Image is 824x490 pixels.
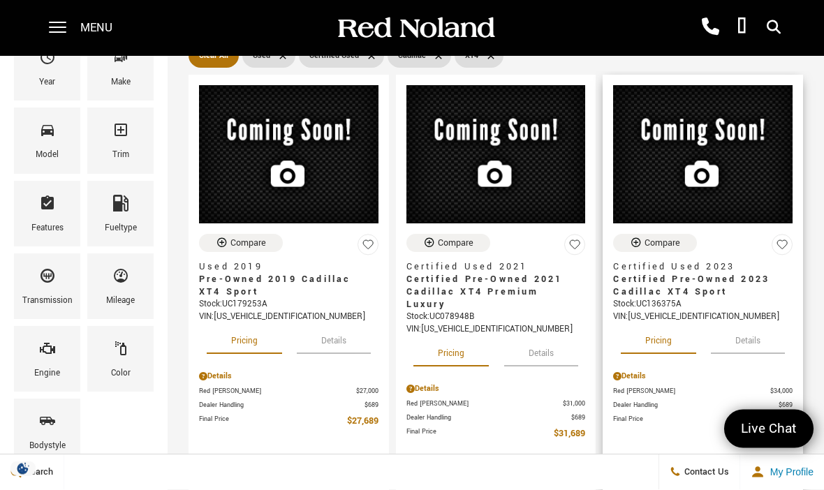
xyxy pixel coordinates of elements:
div: MileageMileage [87,254,154,320]
span: Color [112,337,129,366]
div: YearYear [14,36,80,101]
div: TrimTrim [87,108,154,174]
section: Click to Open Cookie Consent Modal [7,461,39,476]
img: 2023 Cadillac XT4 Sport [613,86,793,224]
div: FeaturesFeatures [14,181,80,247]
a: Live Chat [724,410,814,448]
span: $34,000 [770,387,793,397]
div: FueltypeFueltype [87,181,154,247]
button: Compare Vehicle [613,235,697,253]
a: Red [PERSON_NAME] $27,000 [199,387,378,397]
button: pricing tab [621,324,696,355]
span: $689 [571,413,585,424]
span: $31,000 [563,399,585,410]
span: Mileage [112,265,129,294]
span: Year [39,46,56,75]
div: Model [36,148,59,163]
div: Year [39,75,55,91]
span: Final Price [406,427,554,442]
div: Mileage [106,294,135,309]
span: Final Price [199,415,347,429]
div: ModelModel [14,108,80,174]
span: Red [PERSON_NAME] [613,387,770,397]
button: Save Vehicle [564,235,585,262]
span: Dealer Handling [199,401,365,411]
img: Red Noland Auto Group [335,16,496,40]
div: Pricing Details - Certified Pre-Owned 2023 Cadillac XT4 Sport AWD [613,371,793,383]
img: Opt-Out Icon [7,461,39,476]
div: Pricing Details - Certified Pre-Owned 2021 Cadillac XT4 Premium Luxury AWD [406,383,586,396]
span: My Profile [765,467,814,478]
a: Final Price $34,689 [613,415,793,429]
div: VIN: [US_VEHICLE_IDENTIFICATION_NUMBER] [406,324,586,336]
button: details tab [504,336,578,367]
span: Certified Pre-Owned 2021 Cadillac XT4 Premium Luxury [406,274,575,311]
span: $27,000 [356,387,378,397]
span: Contact Us [681,466,729,479]
span: $689 [779,401,793,411]
div: Features [31,221,64,237]
span: Clear All [199,47,228,65]
img: 2019 Cadillac XT4 Sport [199,86,378,224]
span: Certified Used [309,47,359,65]
div: Stock : UC078948B [406,311,586,324]
span: Model [39,119,56,148]
div: Bodystyle [29,439,66,454]
div: Compare [230,237,266,250]
div: Fueltype [105,221,137,237]
span: Bodystyle [39,410,56,439]
img: 2021 Cadillac XT4 Premium Luxury [406,86,586,224]
span: Used 2019 [199,261,368,274]
span: Used [253,47,270,65]
span: Certified Used 2021 [406,261,575,274]
span: Cadillac [398,47,426,65]
span: Dealer Handling [406,413,572,424]
button: Save Vehicle [358,235,378,262]
div: Pricing Details - Pre-Owned 2019 Cadillac XT4 Sport AWD [199,371,378,383]
div: VIN: [US_VEHICLE_IDENTIFICATION_NUMBER] [199,311,378,324]
span: $27,689 [347,415,378,429]
span: $31,689 [554,427,585,442]
span: Trim [112,119,129,148]
span: XT4 [465,47,478,65]
a: Final Price $27,689 [199,415,378,429]
a: Final Price $31,689 [406,427,586,442]
a: Dealer Handling $689 [613,401,793,411]
div: Color [111,366,131,382]
button: Compare Vehicle [199,235,283,253]
div: Make [111,75,131,91]
a: Dealer Handling $689 [199,401,378,411]
div: Compare [438,237,473,250]
div: Stock : UC136375A [613,299,793,311]
span: Red [PERSON_NAME] [199,387,356,397]
div: BodystyleBodystyle [14,399,80,465]
a: Certified Used 2021Certified Pre-Owned 2021 Cadillac XT4 Premium Luxury [406,261,586,311]
div: Engine [34,366,60,382]
a: Red [PERSON_NAME] $31,000 [406,399,586,410]
button: Compare Vehicle [406,235,490,253]
a: Red [PERSON_NAME] $34,000 [613,387,793,397]
a: Certified Used 2023Certified Pre-Owned 2023 Cadillac XT4 Sport [613,261,793,299]
div: Compare [645,237,680,250]
div: TransmissionTransmission [14,254,80,320]
span: Features [39,192,56,221]
span: Make [112,46,129,75]
div: VIN: [US_VEHICLE_IDENTIFICATION_NUMBER] [613,311,793,324]
div: EngineEngine [14,327,80,392]
span: Final Price [613,415,761,429]
span: Engine [39,337,56,366]
span: Dealer Handling [613,401,779,411]
div: Trim [112,148,129,163]
button: Save Vehicle [772,235,793,262]
a: Dealer Handling $689 [406,413,586,424]
div: ColorColor [87,327,154,392]
span: Certified Used 2023 [613,261,782,274]
button: pricing tab [207,324,282,355]
div: Stock : UC179253A [199,299,378,311]
button: Open user profile menu [740,455,824,490]
div: Transmission [22,294,73,309]
span: Certified Pre-Owned 2023 Cadillac XT4 Sport [613,274,782,299]
button: details tab [711,324,785,355]
div: MakeMake [87,36,154,101]
span: Fueltype [112,192,129,221]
